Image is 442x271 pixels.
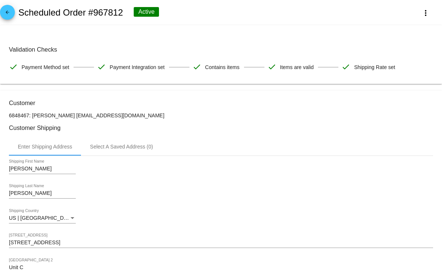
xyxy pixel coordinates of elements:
div: Active [134,7,159,17]
mat-icon: more_vert [421,9,430,17]
span: Shipping Rate set [354,59,395,75]
p: 6848467: [PERSON_NAME] [EMAIL_ADDRESS][DOMAIN_NAME] [9,112,433,118]
mat-icon: check [267,62,276,71]
div: Select A Saved Address (0) [90,144,153,150]
div: Enter Shipping Address [18,144,72,150]
span: US | [GEOGRAPHIC_DATA] [9,215,75,221]
mat-icon: check [341,62,350,71]
input: Shipping First Name [9,166,76,172]
span: Items are valid [280,59,314,75]
mat-select: Shipping Country [9,215,76,221]
h3: Validation Checks [9,46,433,53]
mat-icon: check [97,62,106,71]
mat-icon: arrow_back [3,10,12,19]
h3: Customer [9,99,433,107]
h3: Customer Shipping [9,124,433,131]
h2: Scheduled Order #967812 [18,7,123,18]
span: Contains items [205,59,240,75]
mat-icon: check [192,62,201,71]
span: Payment Method set [22,59,69,75]
span: Payment Integration set [110,59,165,75]
input: Shipping Last Name [9,190,76,196]
input: Shipping Street 2 [9,265,433,271]
input: Shipping Street 1 [9,240,433,246]
mat-icon: check [9,62,18,71]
